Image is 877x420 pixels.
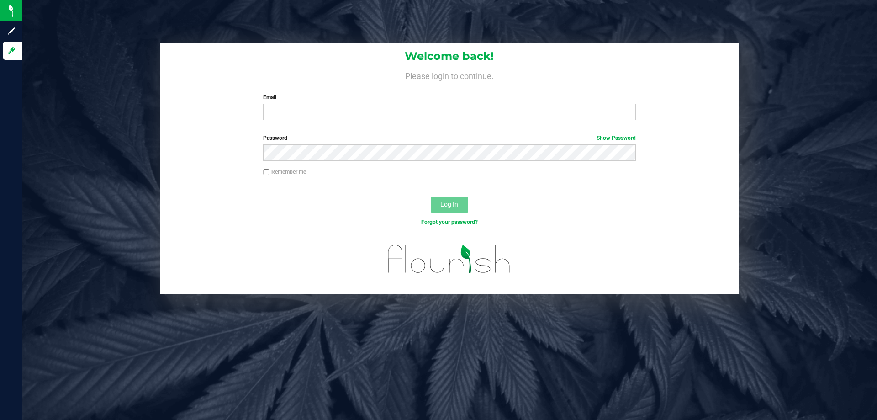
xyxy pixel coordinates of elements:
[597,135,636,141] a: Show Password
[7,27,16,36] inline-svg: Sign up
[160,50,739,62] h1: Welcome back!
[7,46,16,55] inline-svg: Log in
[421,219,478,225] a: Forgot your password?
[377,236,522,282] img: flourish_logo.svg
[263,169,269,175] input: Remember me
[263,135,287,141] span: Password
[160,69,739,80] h4: Please login to continue.
[440,201,458,208] span: Log In
[431,197,468,213] button: Log In
[263,168,306,176] label: Remember me
[263,93,635,101] label: Email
